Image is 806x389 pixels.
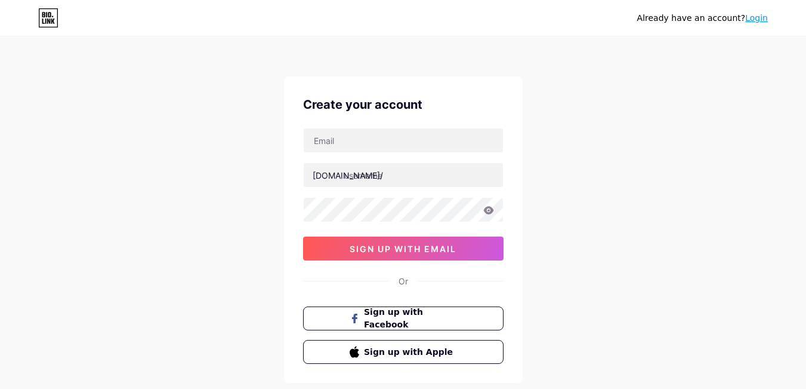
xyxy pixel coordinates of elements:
button: Sign up with Facebook [303,307,504,330]
button: sign up with email [303,237,504,261]
a: Login [745,13,768,23]
div: Create your account [303,96,504,114]
input: Email [304,128,503,152]
div: Or [399,275,408,287]
span: Sign up with Apple [364,346,456,359]
div: [DOMAIN_NAME]/ [313,169,383,182]
span: sign up with email [350,244,456,254]
button: Sign up with Apple [303,340,504,364]
span: Sign up with Facebook [364,306,456,331]
input: username [304,163,503,187]
div: Already have an account? [637,12,768,24]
